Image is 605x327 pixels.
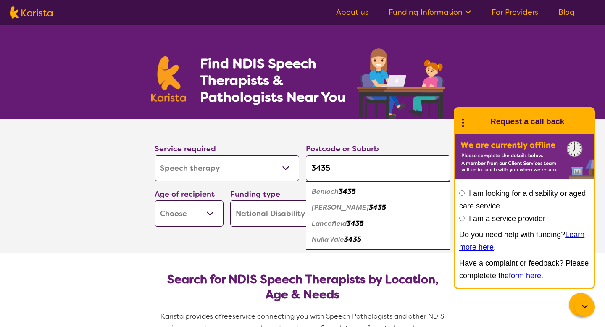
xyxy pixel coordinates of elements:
[161,312,219,321] span: Karista provides a
[155,144,216,154] label: Service required
[151,56,186,102] img: Karista logo
[312,203,369,212] em: [PERSON_NAME]
[492,7,538,17] a: For Providers
[336,7,368,17] a: About us
[310,184,446,200] div: Benloch 3435
[369,203,386,212] em: 3435
[569,293,592,316] button: Channel Menu
[155,189,215,199] label: Age of recipient
[469,214,545,223] label: I am a service provider
[10,6,53,19] img: Karista logo
[306,144,379,154] label: Postcode or Suburb
[312,219,347,228] em: Lancefield
[344,235,361,244] em: 3435
[339,187,356,196] em: 3435
[310,200,446,216] div: Goldie 3435
[306,155,450,181] input: Type
[200,55,355,105] h1: Find NDIS Speech Therapists & Pathologists Near You
[389,7,471,17] a: Funding Information
[347,219,364,228] em: 3435
[468,113,485,130] img: Karista
[161,272,444,302] h2: Search for NDIS Speech Therapists by Location, Age & Needs
[459,228,589,253] p: Do you need help with funding? .
[459,257,589,282] p: Have a complaint or feedback? Please completete the .
[490,115,564,128] h1: Request a call back
[310,232,446,248] div: Nulla Vale 3435
[230,189,280,199] label: Funding type
[310,216,446,232] div: Lancefield 3435
[455,134,594,179] img: Karista offline chat form to request call back
[312,235,344,244] em: Nulla Vale
[312,187,339,196] em: Benloch
[509,272,541,280] a: form here
[350,45,454,119] img: speech-therapy
[459,189,586,210] label: I am looking for a disability or aged care service
[558,7,575,17] a: Blog
[219,312,232,321] span: free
